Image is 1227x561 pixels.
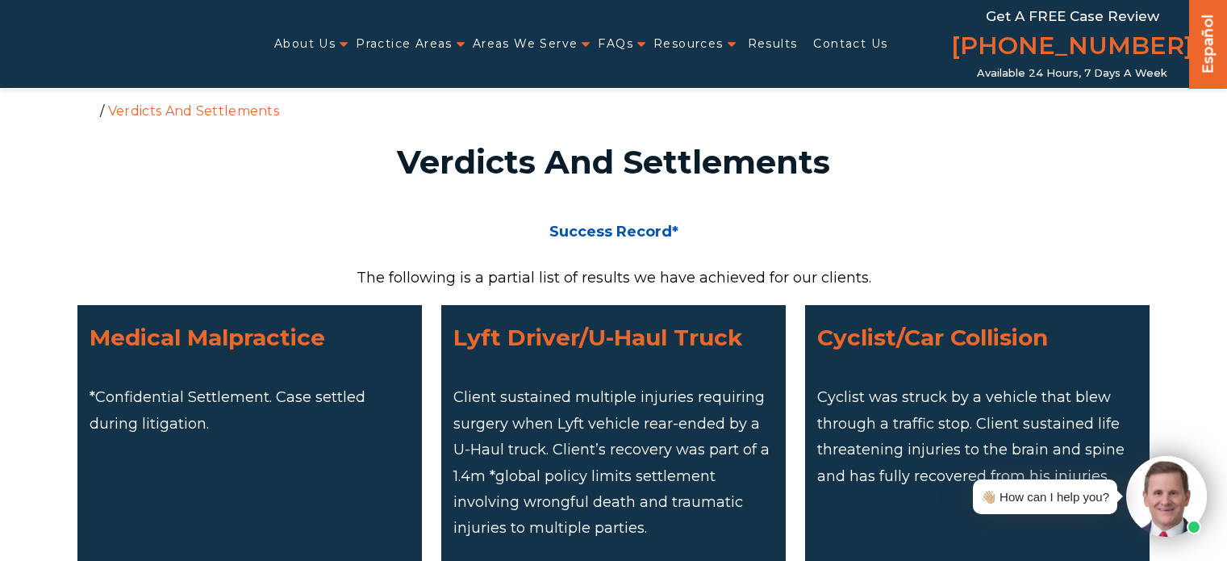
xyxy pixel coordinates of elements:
[453,384,774,541] p: Client sustained multiple injuries requiring surgery when Lyft vehicle rear-ended by a U-Haul tru...
[90,317,410,358] h3: Medical Malpractice
[473,27,578,61] a: Areas We Serve
[986,8,1159,24] span: Get a FREE Case Review
[981,486,1109,508] div: 👋🏼 How can I help you?
[274,27,336,61] a: About Us
[90,384,410,437] p: *Confidential Settlement. Case settled during litigation.
[1126,456,1207,537] img: Intaker widget Avatar
[813,27,887,61] a: Contact Us
[977,67,1167,80] span: Available 24 Hours, 7 Days a Week
[77,265,1150,291] p: The following is a partial list of results we have achieved for our clients.
[817,317,1137,358] h3: Cyclist/Car Collision
[356,27,453,61] a: Practice Areas
[653,27,724,61] a: Resources
[748,27,798,61] a: Results
[87,146,1141,178] h1: Verdicts And Settlements
[81,103,96,117] a: Home
[817,384,1137,489] p: Cyclist was struck by a vehicle that blew through a traffic stop. Client sustained life threateni...
[10,28,211,59] img: Auger & Auger Accident and Injury Lawyers Logo
[951,28,1193,67] a: [PHONE_NUMBER]
[104,103,283,119] li: Verdicts And Settlements
[453,317,774,358] h3: Lyft Driver/U-Haul Truck
[549,223,678,241] span: Success Record*
[598,27,633,61] a: FAQs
